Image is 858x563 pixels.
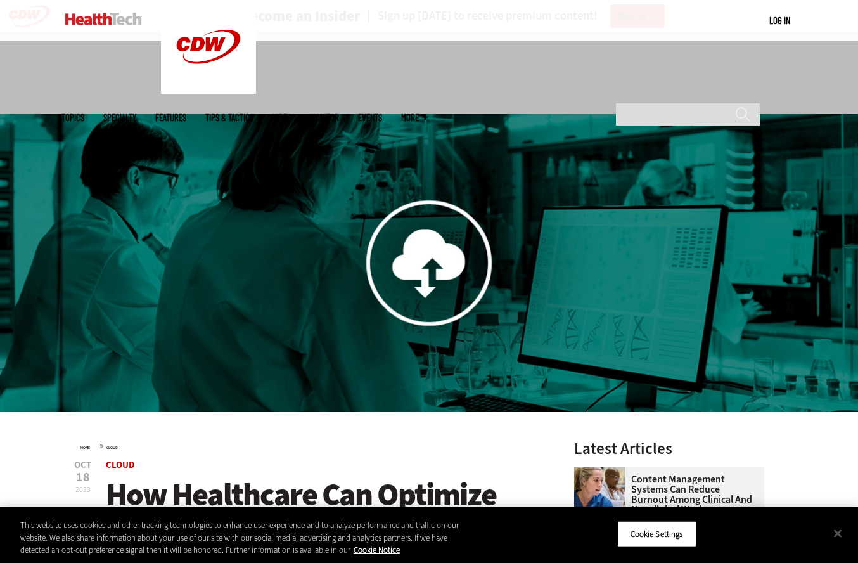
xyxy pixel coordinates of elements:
[617,521,696,547] button: Cookie Settings
[574,474,757,515] a: Content Management Systems Can Reduce Burnout Among Clinical and Nonclinical Workers
[75,484,91,495] span: 2023
[769,15,790,26] a: Log in
[61,113,84,122] span: Topics
[106,445,118,450] a: Cloud
[769,14,790,27] div: User menu
[80,445,90,450] a: Home
[155,113,186,122] a: Features
[20,519,472,557] div: This website uses cookies and other tracking technologies to enhance user experience and to analy...
[161,84,256,97] a: CDW
[74,460,91,470] span: Oct
[65,13,142,25] img: Home
[205,113,253,122] a: Tips & Tactics
[574,467,625,517] img: nurses talk in front of desktop computer
[358,113,382,122] a: Events
[106,474,496,550] span: How Healthcare Can Optimize Cloud Connectivity
[106,458,135,471] a: Cloud
[574,467,631,477] a: nurses talk in front of desktop computer
[272,113,291,122] a: Video
[574,441,764,456] h3: Latest Articles
[824,519,852,547] button: Close
[311,113,339,122] a: MonITor
[401,113,428,122] span: More
[103,113,136,122] span: Specialty
[74,471,91,484] span: 18
[80,441,541,451] div: »
[354,545,400,555] a: More information about your privacy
